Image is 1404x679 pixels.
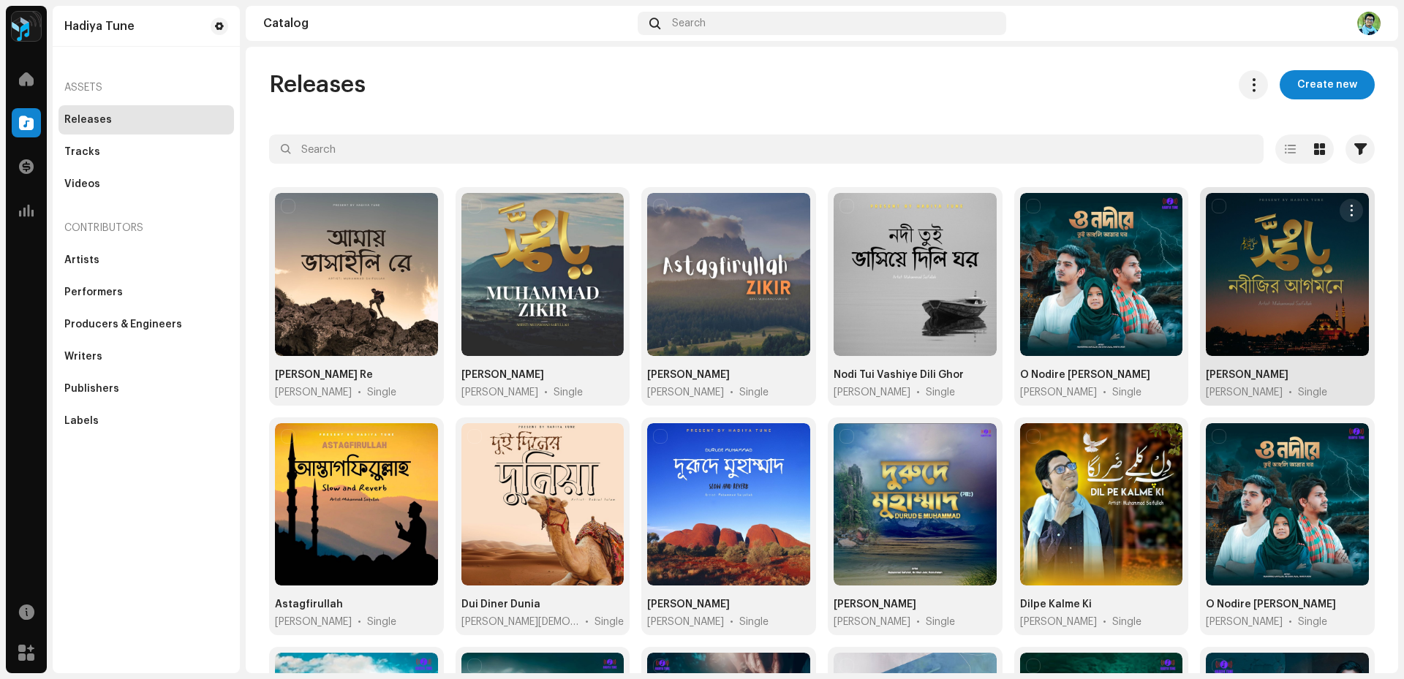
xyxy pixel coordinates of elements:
[1206,385,1283,400] span: Muhammad Saifullah
[647,597,730,612] div: Durude Muhammad
[58,210,234,246] re-a-nav-header: Contributors
[1297,70,1357,99] span: Create new
[275,368,373,382] div: Amay Vashaily Re
[58,105,234,134] re-m-nav-item: Releases
[12,12,41,41] img: 2dae3d76-597f-44f3-9fef-6a12da6d2ece
[739,615,769,629] div: Single
[1103,615,1106,629] span: •
[739,385,769,400] div: Single
[275,385,352,400] span: Muhammad Saifullah
[1288,615,1292,629] span: •
[1103,385,1106,400] span: •
[58,170,234,199] re-m-nav-item: Videos
[461,368,544,382] div: Muhammad Zikir
[64,254,99,266] div: Artists
[58,246,234,275] re-m-nav-item: Artists
[64,146,100,158] div: Tracks
[1206,368,1288,382] div: Nabijir Agomone
[1112,615,1141,629] div: Single
[275,615,352,629] span: Muhammad Saifullah
[1020,368,1150,382] div: O Nodire Tui Vangli Amar Ghor
[554,385,583,400] div: Single
[1206,597,1336,612] div: O Nodire Tui Vangli Amar Ghor
[1206,615,1283,629] span: Muhammad Saifullah
[595,615,624,629] div: Single
[269,70,366,99] span: Releases
[358,615,361,629] span: •
[647,385,724,400] span: Muhammad Saifullah
[64,415,99,427] div: Labels
[544,385,548,400] span: •
[64,319,182,330] div: Producers & Engineers
[58,374,234,403] re-m-nav-item: Publishers
[58,70,234,105] re-a-nav-header: Assets
[730,385,733,400] span: •
[834,597,916,612] div: Durude Muhammad
[64,114,112,126] div: Releases
[834,385,910,400] span: Muhammad Saifullah
[64,20,135,32] div: Hadiya Tune
[367,615,396,629] div: Single
[730,615,733,629] span: •
[916,385,920,400] span: •
[64,178,100,190] div: Videos
[461,385,538,400] span: Muhammad Saifullah
[275,597,343,612] div: Astagfirullah
[1288,385,1292,400] span: •
[58,278,234,307] re-m-nav-item: Performers
[461,597,540,612] div: Dui Diner Dunia
[926,615,955,629] div: Single
[926,385,955,400] div: Single
[1298,385,1327,400] div: Single
[834,615,910,629] span: Muhammad Saifullah
[64,287,123,298] div: Performers
[1357,12,1381,35] img: 3d8c0b78-02a8-454a-af89-fcb999e65868
[263,18,632,29] div: Catalog
[367,385,396,400] div: Single
[64,383,119,395] div: Publishers
[358,385,361,400] span: •
[1298,615,1327,629] div: Single
[1020,615,1097,629] span: Muhammad Saifullah
[1280,70,1375,99] button: Create new
[834,368,964,382] div: Nodi Tui Vashiye Dili Ghor
[58,406,234,436] re-m-nav-item: Labels
[1020,385,1097,400] span: Muhammad Saifullah
[916,615,920,629] span: •
[1020,597,1092,612] div: Dilpe Kalme Ki
[58,342,234,371] re-m-nav-item: Writers
[585,615,589,629] span: •
[269,134,1264,164] input: Search
[1112,385,1141,400] div: Single
[647,368,730,382] div: Astagfirullah Zikir
[64,351,102,363] div: Writers
[647,615,724,629] span: Muhammad Saifullah
[461,615,580,629] span: Robiul Islam
[672,18,706,29] span: Search
[58,137,234,167] re-m-nav-item: Tracks
[58,310,234,339] re-m-nav-item: Producers & Engineers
